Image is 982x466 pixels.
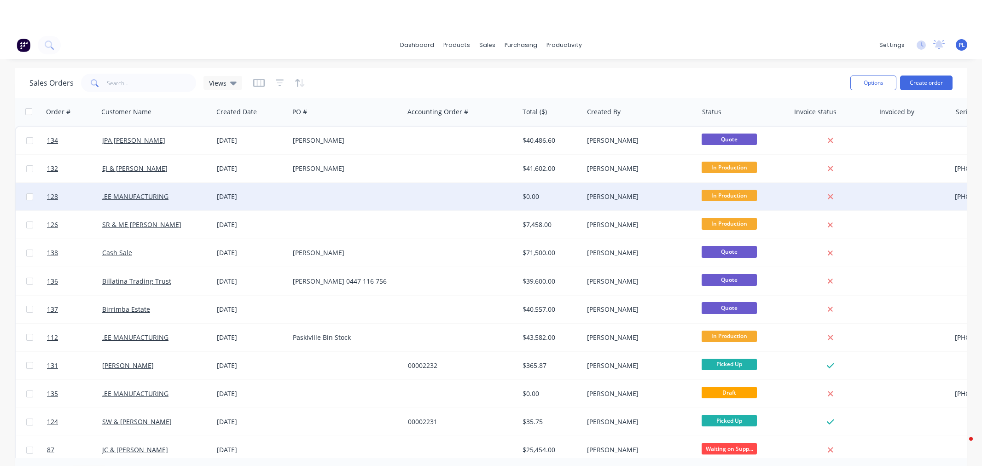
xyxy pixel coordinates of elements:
[702,190,757,201] span: In Production
[523,361,577,370] div: $365.87
[47,127,102,154] a: 134
[217,333,285,342] div: [DATE]
[217,136,285,145] div: [DATE]
[47,296,102,323] a: 137
[587,361,689,370] div: [PERSON_NAME]
[587,248,689,257] div: [PERSON_NAME]
[47,408,102,436] a: 124
[217,445,285,454] div: [DATE]
[47,268,102,295] a: 136
[587,445,689,454] div: [PERSON_NAME]
[102,389,169,398] a: .EE MANUFACTURING
[587,164,689,173] div: [PERSON_NAME]
[29,79,74,87] h1: Sales Orders
[587,305,689,314] div: [PERSON_NAME]
[702,107,721,116] div: Status
[102,192,169,201] a: .EE MANUFACTURING
[879,107,914,116] div: Invoiced by
[523,277,577,286] div: $39,600.00
[47,164,58,173] span: 132
[702,134,757,145] span: Quote
[587,192,689,201] div: [PERSON_NAME]
[217,417,285,426] div: [DATE]
[101,107,151,116] div: Customer Name
[523,248,577,257] div: $71,500.00
[587,277,689,286] div: [PERSON_NAME]
[47,183,102,210] a: 128
[702,246,757,257] span: Quote
[523,192,577,201] div: $0.00
[47,417,58,426] span: 124
[702,387,757,398] span: Draft
[47,324,102,351] a: 112
[587,417,689,426] div: [PERSON_NAME]
[47,220,58,229] span: 126
[46,107,70,116] div: Order #
[217,192,285,201] div: [DATE]
[47,277,58,286] span: 136
[395,38,439,52] a: dashboard
[875,38,909,52] div: settings
[217,305,285,314] div: [DATE]
[523,333,577,342] div: $43,582.00
[217,248,285,257] div: [DATE]
[293,136,395,145] div: [PERSON_NAME]
[47,436,102,464] a: 87
[47,211,102,239] a: 126
[408,417,510,426] div: 00002231
[47,333,58,342] span: 112
[702,331,757,342] span: In Production
[956,107,979,116] div: Serial #
[523,445,577,454] div: $25,454.00
[407,107,468,116] div: Accounting Order #
[959,41,965,49] span: PL
[217,277,285,286] div: [DATE]
[209,78,227,88] span: Views
[47,155,102,182] a: 132
[702,274,757,285] span: Quote
[293,277,395,286] div: [PERSON_NAME] 0447 116 756
[523,164,577,173] div: $41,602.00
[439,38,475,52] div: products
[47,389,58,398] span: 135
[293,248,395,257] div: [PERSON_NAME]
[702,162,757,173] span: In Production
[293,164,395,173] div: [PERSON_NAME]
[523,417,577,426] div: $35.75
[102,305,150,314] a: Birrimba Estate
[702,443,757,454] span: Waiting on Supp...
[794,107,837,116] div: Invoice status
[951,435,973,457] iframe: Intercom live chat
[102,136,165,145] a: JPA [PERSON_NAME]
[702,359,757,370] span: Picked Up
[850,76,896,90] button: Options
[47,192,58,201] span: 128
[102,277,171,285] a: Billatina Trading Trust
[587,333,689,342] div: [PERSON_NAME]
[47,352,102,379] a: 131
[47,239,102,267] a: 138
[102,361,154,370] a: [PERSON_NAME]
[702,302,757,314] span: Quote
[587,107,621,116] div: Created By
[500,38,542,52] div: purchasing
[47,136,58,145] span: 134
[523,305,577,314] div: $40,557.00
[217,220,285,229] div: [DATE]
[542,38,587,52] div: productivity
[408,361,510,370] div: 00002232
[292,107,307,116] div: PO #
[587,220,689,229] div: [PERSON_NAME]
[47,305,58,314] span: 137
[47,361,58,370] span: 131
[702,415,757,426] span: Picked Up
[47,445,54,454] span: 87
[102,417,172,426] a: SW & [PERSON_NAME]
[293,333,395,342] div: Paskiville Bin Stock
[523,220,577,229] div: $7,458.00
[217,361,285,370] div: [DATE]
[523,389,577,398] div: $0.00
[216,107,257,116] div: Created Date
[102,220,181,229] a: SR & ME [PERSON_NAME]
[102,248,132,257] a: Cash Sale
